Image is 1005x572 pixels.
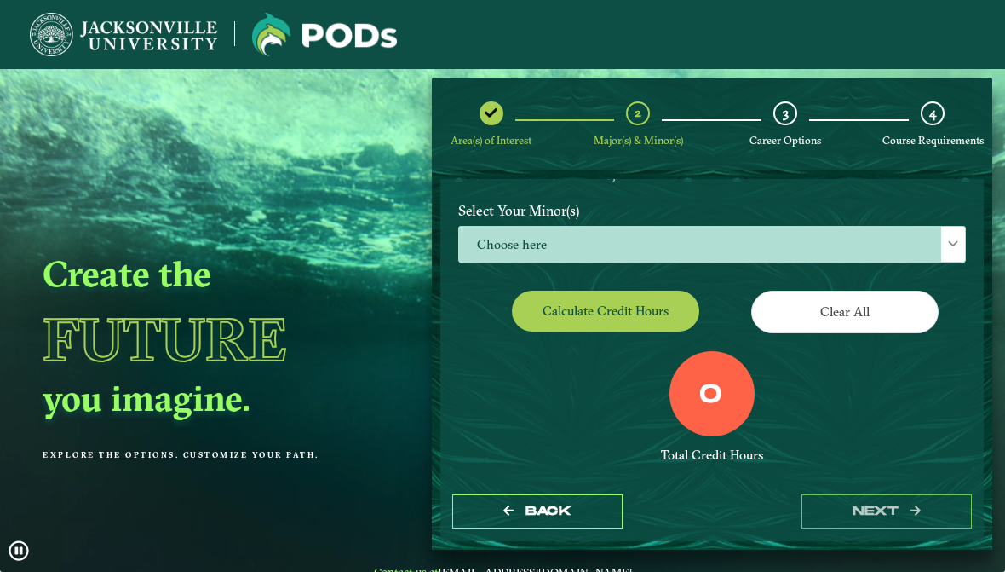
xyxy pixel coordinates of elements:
span: 3 [783,105,789,121]
h2: Create the [43,251,389,296]
button: Calculate credit hours [512,291,699,331]
span: Major(s) & Minor(s) [594,134,683,147]
img: Jacksonville University logo [30,13,217,56]
h2: you imagine. [43,376,389,420]
label: 0 [699,379,722,412]
span: Choose here [459,227,965,263]
img: Jacksonville University logo [252,13,397,56]
p: Explore the options. Customize your path. [43,450,389,459]
h1: Future [43,302,389,376]
span: Career Options [749,134,821,147]
div: Total Credit Hours [458,448,966,464]
span: Area(s) of Interest [451,134,531,147]
button: Clear All [751,291,939,332]
span: 4 [929,105,936,121]
span: Back [525,504,571,518]
button: Back [452,494,623,529]
label: Select Your Minor(s) [445,194,979,226]
span: Course Requirements [882,134,984,147]
button: next [801,494,972,529]
span: 2 [635,105,641,121]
